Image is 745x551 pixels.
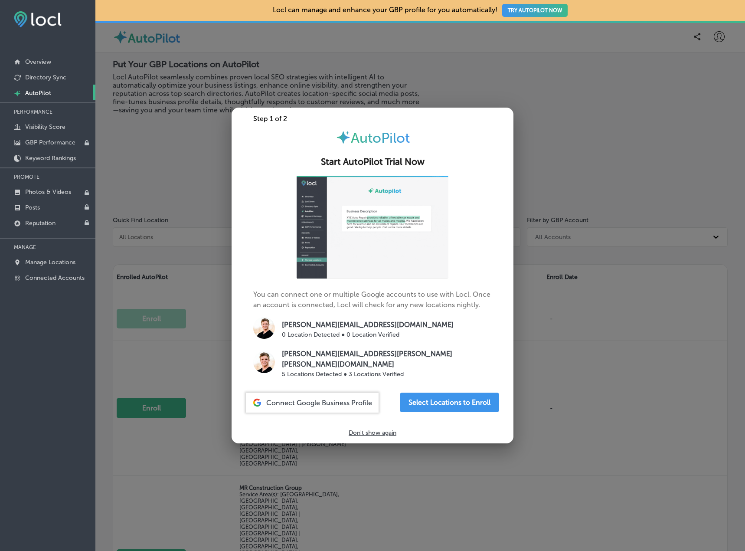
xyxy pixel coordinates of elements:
[282,349,492,370] p: [PERSON_NAME][EMAIL_ADDRESS][PERSON_NAME][PERSON_NAME][DOMAIN_NAME]
[25,259,75,266] p: Manage Locations
[25,220,56,227] p: Reputation
[232,115,513,123] div: Step 1 of 2
[502,4,568,17] button: TRY AUTOPILOT NOW
[14,11,62,27] img: fda3e92497d09a02dc62c9cd864e3231.png
[336,130,351,145] img: autopilot-icon
[25,204,40,211] p: Posts
[282,320,454,330] p: [PERSON_NAME][EMAIL_ADDRESS][DOMAIN_NAME]
[25,154,76,162] p: Keyword Rankings
[25,89,51,97] p: AutoPilot
[253,176,492,379] p: You can connect one or multiple Google accounts to use with Locl. Once an account is connected, L...
[297,176,448,279] img: ap-gif
[266,399,372,407] span: Connect Google Business Profile
[282,330,454,339] p: 0 Location Detected ● 0 Location Verified
[25,274,85,282] p: Connected Accounts
[25,188,71,196] p: Photos & Videos
[25,123,65,131] p: Visibility Score
[25,139,75,146] p: GBP Performance
[351,130,410,146] span: AutoPilot
[25,74,66,81] p: Directory Sync
[400,393,499,412] button: Select Locations to Enroll
[282,370,492,379] p: 5 Locations Detected ● 3 Locations Verified
[25,58,51,66] p: Overview
[242,157,503,167] h2: Start AutoPilot Trial Now
[349,429,396,436] p: Don't show again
